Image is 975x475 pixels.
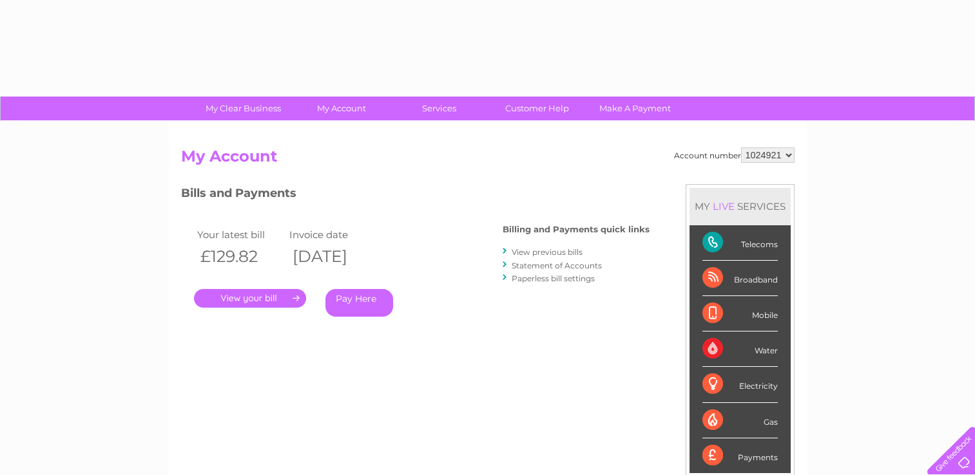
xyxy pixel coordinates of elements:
[702,225,778,261] div: Telecoms
[702,296,778,331] div: Mobile
[288,97,394,120] a: My Account
[194,289,306,308] a: .
[702,261,778,296] div: Broadband
[286,243,379,270] th: [DATE]
[194,226,287,243] td: Your latest bill
[674,147,795,163] div: Account number
[386,97,492,120] a: Services
[702,367,778,402] div: Electricity
[710,200,737,212] div: LIVE
[512,274,595,283] a: Paperless bill settings
[702,331,778,367] div: Water
[503,225,650,234] h4: Billing and Payments quick links
[702,438,778,473] div: Payments
[690,188,791,225] div: MY SERVICES
[181,147,795,172] h2: My Account
[194,243,287,270] th: £129.82
[325,289,393,317] a: Pay Here
[512,247,583,257] a: View previous bills
[286,226,379,243] td: Invoice date
[181,184,650,207] h3: Bills and Payments
[512,261,602,270] a: Statement of Accounts
[702,403,778,438] div: Gas
[484,97,590,120] a: Customer Help
[190,97,296,120] a: My Clear Business
[582,97,688,120] a: Make A Payment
